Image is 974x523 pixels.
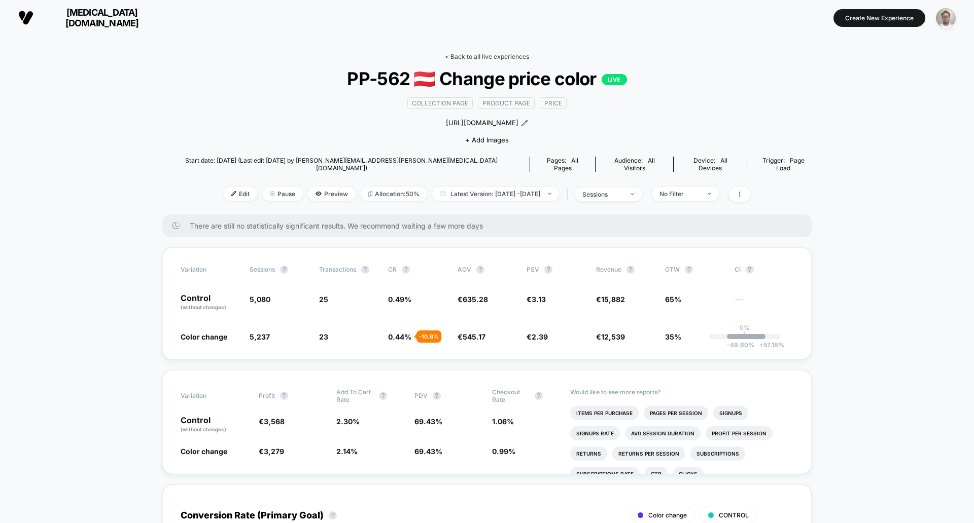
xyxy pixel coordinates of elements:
[627,266,635,274] button: ?
[648,511,687,519] span: Color change
[706,426,773,440] li: Profit Per Session
[665,266,721,274] span: OTW
[329,511,337,519] button: ?
[280,266,288,274] button: ?
[458,266,471,273] span: AOV
[624,157,655,172] span: All Visitors
[259,392,275,399] span: Profit
[708,193,711,195] img: end
[673,157,747,172] span: Device:
[336,388,374,403] span: Add To Cart Rate
[933,8,959,28] button: ppic
[644,406,708,420] li: Pages Per Session
[250,295,270,304] span: 5,080
[727,341,754,349] span: -49.60 %
[414,417,442,426] span: 69.43 %
[673,467,704,481] li: Clicks
[181,426,226,432] span: (without changes)
[224,187,257,201] span: Edit
[476,266,484,274] button: ?
[407,97,473,109] span: COLLECTION PAGE
[319,266,356,273] span: Transactions
[527,266,539,273] span: PSV
[602,74,627,85] p: LIVE
[665,332,681,341] span: 35%
[719,511,749,519] span: CONTROL
[570,426,620,440] li: Signups Rate
[308,187,356,201] span: Preview
[570,388,794,396] p: Would like to see more reports?
[432,187,559,201] span: Latest Version: [DATE] - [DATE]
[685,266,693,274] button: ?
[570,446,607,461] li: Returns
[181,416,249,433] p: Control
[18,10,33,25] img: Visually logo
[690,446,745,461] li: Subscriptions
[280,392,288,400] button: ?
[250,332,270,341] span: 5,237
[162,157,521,172] span: Start date: [DATE] (Last edit [DATE] by [PERSON_NAME][EMAIL_ADDRESS][PERSON_NAME][MEDICAL_DATA][D...
[535,392,543,400] button: ?
[596,266,621,273] span: Revenue
[645,467,668,481] li: Ctr
[570,406,639,420] li: Items Per Purchase
[735,296,793,311] span: ---
[713,406,748,420] li: Signups
[458,332,485,341] span: €
[596,295,625,304] span: €
[465,136,509,144] span: + Add Images
[463,295,488,304] span: 635.28
[433,392,441,400] button: ?
[544,266,552,274] button: ?
[190,221,791,230] span: There are still no statistically significant results. We recommend waiting a few more days
[540,97,567,109] span: PRICE
[492,388,530,403] span: Checkout Rate
[754,341,784,349] span: 57.18 %
[548,193,551,195] img: end
[379,392,387,400] button: ?
[740,324,750,331] p: 0%
[699,157,727,172] span: all devices
[596,332,625,341] span: €
[388,332,411,341] span: 0.44 %
[336,417,360,426] span: 2.30 %
[735,266,790,274] span: CI
[262,187,303,201] span: Pause
[388,266,397,273] span: CR
[15,7,166,29] button: [MEDICAL_DATA][DOMAIN_NAME]
[270,191,275,196] img: end
[264,417,285,426] span: 3,568
[755,157,812,172] div: Trigger:
[936,8,956,28] img: ppic
[416,330,441,343] div: - 10.8 %
[414,392,428,399] span: PDV
[744,331,746,339] p: |
[564,187,575,202] span: |
[231,191,236,196] img: edit
[612,446,685,461] li: Returns Per Session
[582,191,623,198] div: sessions
[181,266,236,274] span: Variation
[264,447,284,456] span: 3,279
[259,447,284,456] span: €
[250,266,275,273] span: Sessions
[445,53,529,60] a: < Back to all live experiences
[195,68,779,90] span: PP-562 🇦🇹 Change price color
[181,388,236,403] span: Variation
[361,187,427,201] span: Allocation: 50%
[388,295,411,304] span: 0.49 %
[833,9,925,27] button: Create New Experience
[181,294,239,311] p: Control
[631,193,634,195] img: end
[492,447,515,456] span: 0.99 %
[527,332,548,341] span: €
[570,467,640,481] li: Subscriptions Rate
[659,190,700,198] div: No Filter
[259,417,285,426] span: €
[538,157,587,172] div: Pages:
[759,341,763,349] span: +
[446,118,518,128] span: [URL][DOMAIN_NAME]
[492,417,514,426] span: 1.06 %
[625,426,701,440] li: Avg Session Duration
[319,332,328,341] span: 23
